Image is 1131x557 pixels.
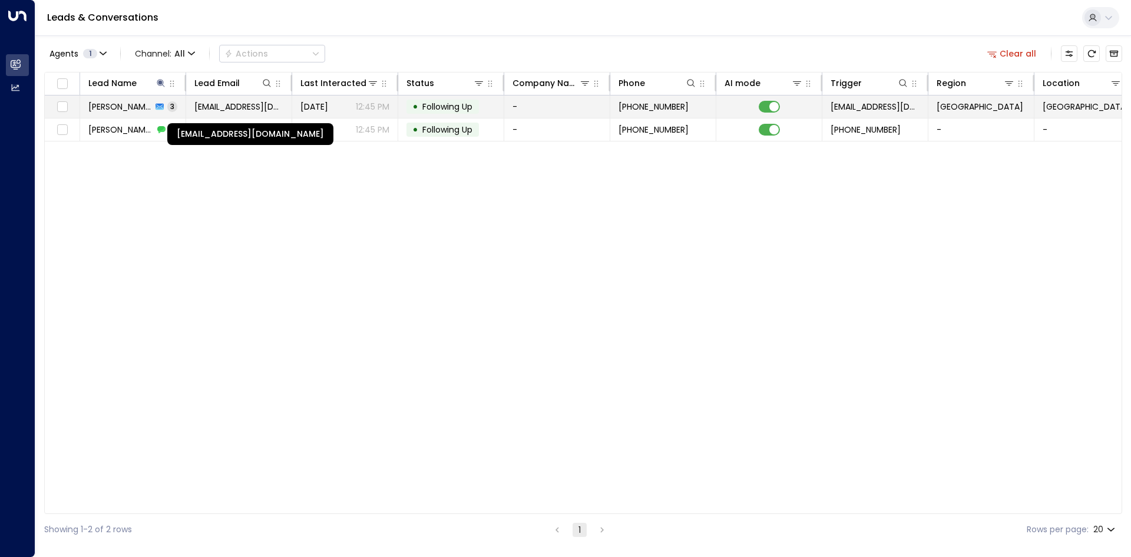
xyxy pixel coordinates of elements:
td: - [504,95,610,118]
span: motamotocycles@gmail.com [194,101,283,113]
div: Status [406,76,434,90]
div: Region [937,76,966,90]
span: Channel: [130,45,200,62]
span: Following Up [422,101,472,113]
span: 3 [167,101,177,111]
div: Location [1043,76,1080,90]
td: - [504,118,610,141]
span: Toggle select row [55,100,70,114]
span: Following Up [422,124,472,136]
button: Clear all [983,45,1041,62]
button: page 1 [573,523,587,537]
div: Lead Email [194,76,273,90]
div: • [412,97,418,117]
div: 20 [1093,521,1117,538]
div: Company Name [512,76,579,90]
div: Phone [619,76,645,90]
label: Rows per page: [1027,523,1089,536]
button: Channel:All [130,45,200,62]
div: Lead Email [194,76,240,90]
a: Leads & Conversations [47,11,158,24]
div: AI mode [725,76,760,90]
span: Refresh [1083,45,1100,62]
span: Toggle select row [55,123,70,137]
span: +447545124512 [619,124,689,136]
span: London [937,101,1023,113]
span: Agents [49,50,78,58]
div: • [412,120,418,140]
div: Last Interacted [300,76,366,90]
span: Toggle select all [55,77,70,91]
span: +447545124512 [619,101,689,113]
button: Customize [1061,45,1077,62]
span: 1 [83,49,97,58]
button: Agents1 [44,45,111,62]
button: Archived Leads [1106,45,1122,62]
p: 12:45 PM [356,101,389,113]
div: Button group with a nested menu [219,45,325,62]
div: Actions [224,48,268,59]
div: Lead Name [88,76,137,90]
div: Company Name [512,76,591,90]
span: All [174,49,185,58]
div: [EMAIL_ADDRESS][DOMAIN_NAME] [167,123,333,145]
button: Actions [219,45,325,62]
span: Marco Antonio Fernanda Martins da Mota [88,124,154,136]
div: Phone [619,76,697,90]
span: leads@space-station.co.uk [831,101,920,113]
nav: pagination navigation [550,522,610,537]
div: Status [406,76,485,90]
div: Lead Name [88,76,167,90]
span: Marco Antonio Fernanda Martins da Mota [88,101,152,113]
div: Trigger [831,76,862,90]
span: Yesterday [300,101,328,113]
span: +447545124512 [831,124,901,136]
div: Last Interacted [300,76,379,90]
td: - [928,118,1034,141]
div: AI mode [725,76,803,90]
div: Region [937,76,1015,90]
div: Showing 1-2 of 2 rows [44,523,132,536]
div: Location [1043,76,1122,90]
p: 12:45 PM [356,124,389,136]
div: Trigger [831,76,909,90]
